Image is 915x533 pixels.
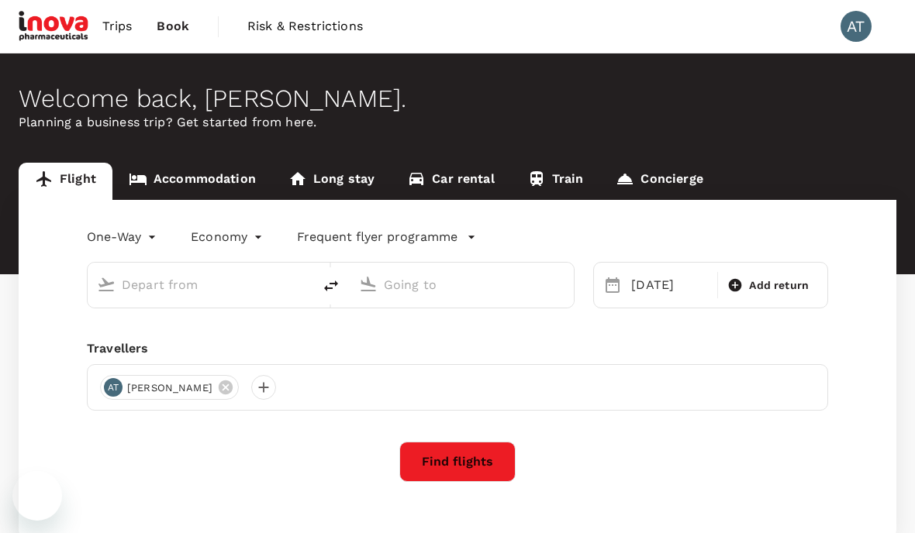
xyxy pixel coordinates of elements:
[19,163,112,200] a: Flight
[19,84,896,113] div: Welcome back , [PERSON_NAME] .
[104,378,123,397] div: AT
[157,17,189,36] span: Book
[247,17,363,36] span: Risk & Restrictions
[112,163,272,200] a: Accommodation
[87,339,828,358] div: Travellers
[19,9,90,43] img: iNova Pharmaceuticals
[749,277,809,294] span: Add return
[511,163,600,200] a: Train
[297,228,476,246] button: Frequent flyer programme
[384,273,542,297] input: Going to
[19,113,896,132] p: Planning a business trip? Get started from here.
[191,225,266,249] div: Economy
[100,375,239,400] div: AT[PERSON_NAME]
[302,283,305,286] button: Open
[12,471,62,521] iframe: Button to launch messaging window
[841,11,872,42] div: AT
[87,225,160,249] div: One-Way
[391,163,511,200] a: Car rental
[625,270,714,301] div: [DATE]
[118,380,222,396] span: [PERSON_NAME]
[272,163,391,200] a: Long stay
[312,267,350,304] button: delete
[599,163,719,200] a: Concierge
[102,17,133,36] span: Trips
[399,442,516,482] button: Find flights
[122,273,280,297] input: Depart from
[563,283,566,286] button: Open
[297,228,457,246] p: Frequent flyer programme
